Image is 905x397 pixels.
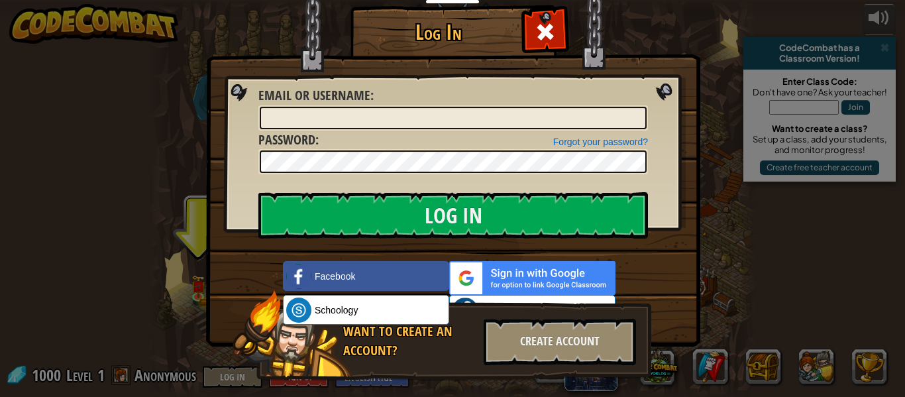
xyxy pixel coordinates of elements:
[286,298,311,323] img: schoology.png
[258,86,370,104] span: Email or Username
[449,261,615,295] img: gplus_sso_button2.svg
[258,131,315,148] span: Password
[354,21,523,44] h1: Log In
[258,131,319,150] label: :
[315,270,355,283] span: Facebook
[553,137,648,147] a: Forgot your password?
[286,264,311,289] img: facebook_small.png
[343,322,476,360] div: Want to create an account?
[258,192,648,239] input: Log In
[258,86,374,105] label: :
[315,304,358,317] span: Schoology
[484,319,636,365] div: Create Account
